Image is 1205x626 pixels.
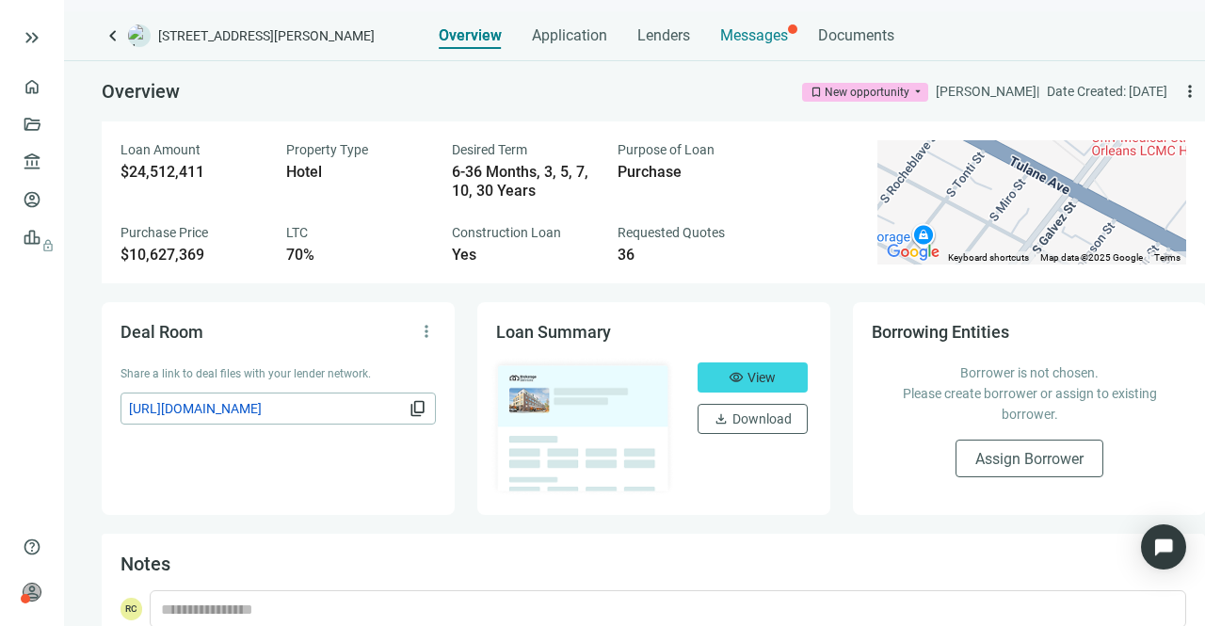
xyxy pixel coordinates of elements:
button: downloadDownload [698,404,808,434]
span: Loan Summary [496,322,611,342]
span: LTC [286,225,308,240]
div: $24,512,411 [120,163,264,182]
span: Construction Loan [452,225,561,240]
span: Notes [120,553,170,575]
p: Borrower is not chosen. [891,362,1168,383]
span: Desired Term [452,142,527,157]
span: Purpose of Loan [618,142,715,157]
div: Yes [452,246,595,265]
div: New opportunity [825,83,909,102]
span: Documents [818,26,894,45]
div: Open Intercom Messenger [1141,524,1186,570]
div: 70% [286,246,429,265]
span: bookmark [810,86,823,99]
span: more_vert [1181,82,1199,101]
span: help [23,538,41,556]
span: Overview [439,26,502,45]
img: dealOverviewImg [490,357,675,496]
span: Property Type [286,142,368,157]
img: deal-logo [128,24,151,47]
span: View [747,370,776,385]
a: Open this area in Google Maps (opens a new window) [882,240,944,265]
div: 6-36 Months, 3, 5, 7, 10, 30 Years [452,163,595,201]
img: Google [882,240,944,265]
span: visibility [729,370,744,385]
span: [STREET_ADDRESS][PERSON_NAME] [158,26,375,45]
a: keyboard_arrow_left [102,24,124,47]
div: 36 [618,246,761,265]
button: keyboard_double_arrow_right [21,26,43,49]
span: download [714,411,729,426]
button: more_vert [1175,76,1205,106]
p: Please create borrower or assign to existing borrower. [891,383,1168,425]
span: Borrowing Entities [872,322,1009,342]
span: Requested Quotes [618,225,725,240]
div: Purchase [618,163,761,182]
button: more_vert [411,316,442,346]
span: Share a link to deal files with your lender network. [120,367,371,380]
span: [URL][DOMAIN_NAME] [129,398,405,419]
a: Terms [1154,252,1181,263]
span: Application [532,26,607,45]
span: person [23,583,41,602]
span: Assign Borrower [975,450,1084,468]
div: [PERSON_NAME] | [936,81,1039,102]
button: visibilityView [698,362,808,393]
span: RC [120,598,142,620]
div: Hotel [286,163,429,182]
span: Lenders [637,26,690,45]
span: Download [732,411,792,426]
button: Assign Borrower [956,440,1103,477]
span: Purchase Price [120,225,208,240]
span: Messages [720,26,788,44]
button: Keyboard shortcuts [948,251,1029,265]
span: Loan Amount [120,142,201,157]
div: $10,627,369 [120,246,264,265]
div: Date Created: [DATE] [1047,81,1167,102]
span: more_vert [417,322,436,341]
span: Overview [102,80,180,103]
span: Map data ©2025 Google [1040,252,1143,263]
span: content_copy [409,399,427,418]
span: Deal Room [120,322,203,342]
